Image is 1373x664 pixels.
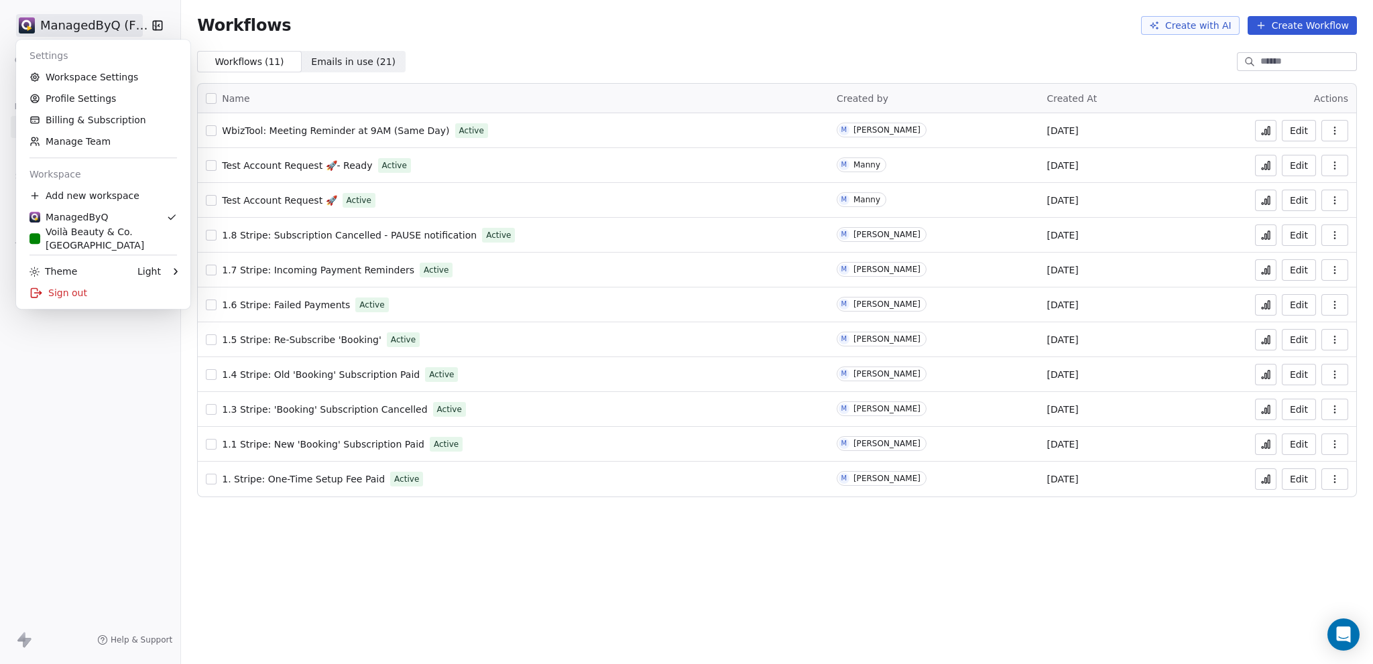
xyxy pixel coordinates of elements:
[29,212,40,222] img: Stripe.png
[21,109,185,131] a: Billing & Subscription
[21,163,185,185] div: Workspace
[21,282,185,304] div: Sign out
[29,265,77,278] div: Theme
[29,225,177,252] div: Voilà Beauty & Co. [GEOGRAPHIC_DATA]
[21,185,185,206] div: Add new workspace
[21,66,185,88] a: Workspace Settings
[21,131,185,152] a: Manage Team
[137,265,161,278] div: Light
[21,45,185,66] div: Settings
[21,88,185,109] a: Profile Settings
[29,210,108,224] div: ManagedByQ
